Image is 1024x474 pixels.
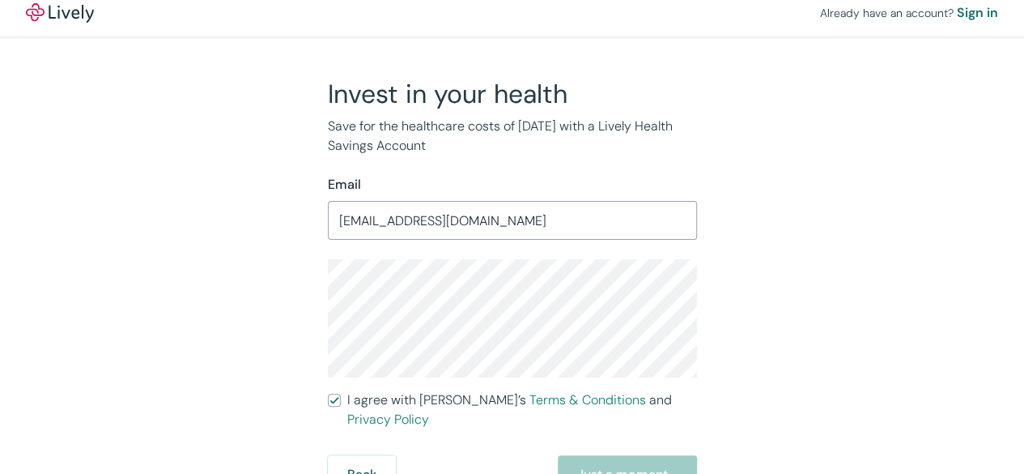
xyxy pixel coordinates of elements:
a: Terms & Conditions [529,391,646,408]
a: LivelyLively [26,3,94,23]
a: Sign in [957,3,998,23]
div: Already have an account? [820,3,998,23]
img: Lively [26,3,94,23]
span: I agree with [PERSON_NAME]’s and [347,391,697,429]
a: Privacy Policy [347,411,429,428]
h2: Invest in your health [328,78,697,110]
label: Email [328,175,361,194]
p: Save for the healthcare costs of [DATE] with a Lively Health Savings Account [328,117,697,156]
